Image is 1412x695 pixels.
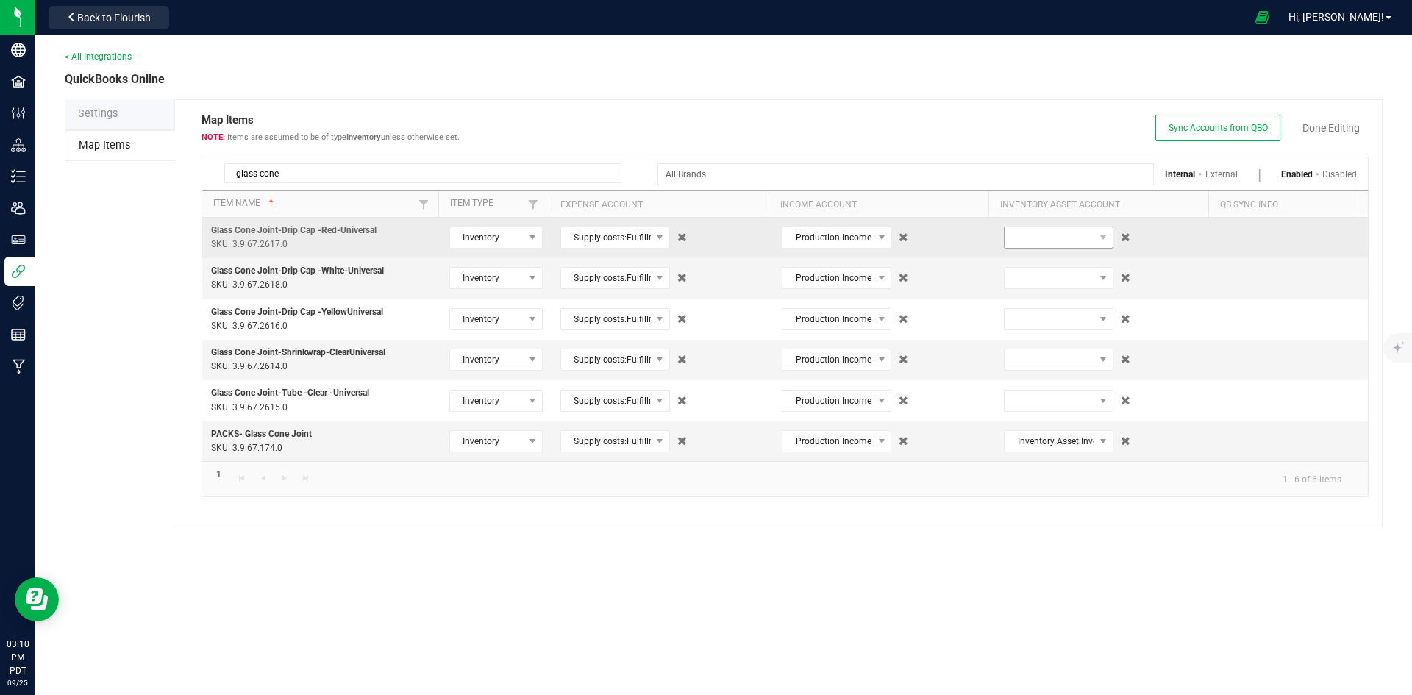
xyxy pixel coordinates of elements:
[65,51,132,62] a: < All Integrations
[1165,169,1195,179] a: Internal
[988,191,1208,218] th: Inventory Asset Account
[1205,169,1238,179] a: External
[1288,11,1384,23] span: Hi, [PERSON_NAME]!
[202,107,460,142] span: Map Items
[782,309,872,329] span: Production Income
[524,195,542,213] a: Filter
[77,12,151,24] span: Back to Flourish
[211,278,432,292] p: SKU: 3.9.67.2618.0
[782,227,872,248] span: Production Income
[78,107,118,120] span: Settings
[208,464,229,484] a: Page 1
[211,307,383,317] span: Glass Cone Joint-Drip Cap -YellowUniversal
[450,391,524,411] span: Inventory
[561,309,651,329] span: Supply costs:Fulfillment Costs:Packaging Materials:Packaging - Prerolls:Packaging - Cones
[1322,169,1357,179] a: Disabled
[11,43,26,57] inline-svg: Company
[211,429,312,439] span: PACKS- Glass Cone Joint
[211,388,369,398] span: Glass Cone Joint-Tube -Clear -Universal
[15,577,59,621] iframe: Resource center
[1246,3,1279,32] span: Open Ecommerce Menu
[1155,115,1280,141] button: Sync Accounts from QBO
[782,431,872,452] span: Production Income
[561,227,651,248] span: Supply costs:Fulfillment Costs:Packaging Materials:Packaging - Prerolls:Packaging - Cones
[782,268,872,288] span: Production Income
[211,401,432,415] p: SKU: 3.9.67.2615.0
[65,71,165,88] span: QuickBooks Online
[7,677,29,688] p: 09/25
[561,268,651,288] span: Supply costs:Fulfillment Costs:Packaging Materials:Packaging - Prerolls:Packaging - Cones
[7,638,29,677] p: 03:10 PM PDT
[415,195,432,213] a: Filter
[561,349,651,370] span: Supply costs:Fulfillment Costs:Packaging Materials:Packaging - Prerolls:Packaging - Cones
[265,198,277,210] span: Sortable
[79,139,130,152] span: Map Items
[11,74,26,89] inline-svg: Facilities
[561,431,651,452] span: Supply costs:Fulfillment Costs:Packaging Materials:Packaging - Prerolls:Packaging - Cones
[1281,169,1313,179] a: Enabled
[1302,121,1360,135] a: Done Editing
[11,169,26,184] inline-svg: Inventory
[211,265,384,276] span: Glass Cone Joint-Drip Cap -White-Universal
[11,359,26,374] inline-svg: Manufacturing
[450,309,524,329] span: Inventory
[769,191,988,218] th: Income Account
[346,132,381,142] strong: Inventory
[11,106,26,121] inline-svg: Configuration
[211,238,432,252] p: SKU: 3.9.67.2617.0
[1005,431,1094,452] span: Inventory Asset:Inventory - Packaging
[561,391,651,411] span: Supply costs:Fulfillment Costs:Packaging Materials:Packaging - Prerolls:Packaging - Cones
[450,227,524,248] span: Inventory
[450,268,524,288] span: Inventory
[450,431,524,452] span: Inventory
[211,360,432,374] p: SKU: 3.9.67.2614.0
[658,164,1135,185] input: All Brands
[11,327,26,342] inline-svg: Reports
[202,132,460,142] span: Items are assumed to be of type unless otherwise set.
[11,138,26,152] inline-svg: Distribution
[211,441,432,455] p: SKU: 3.9.67.174.0
[1271,468,1353,490] kendo-pager-info: 1 - 6 of 6 items
[11,264,26,279] inline-svg: Integrations
[211,319,432,333] p: SKU: 3.9.67.2616.0
[224,163,621,183] input: Search by Item Name or SKU...
[1169,123,1268,133] span: Sync Accounts from QBO
[11,296,26,310] inline-svg: Tags
[1208,191,1358,218] th: QB Sync Info
[549,191,769,218] th: Expense Account
[782,349,872,370] span: Production Income
[450,349,524,370] span: Inventory
[211,347,385,357] span: Glass Cone Joint-Shrinkwrap-ClearUniversal
[782,391,872,411] span: Production Income
[450,198,524,210] a: Item TypeSortable
[11,232,26,247] inline-svg: User Roles
[213,198,414,210] a: Item NameSortable
[211,225,377,235] span: Glass Cone Joint-Drip Cap -Red-Universal
[11,201,26,215] inline-svg: Users
[49,6,169,29] button: Back to Flourish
